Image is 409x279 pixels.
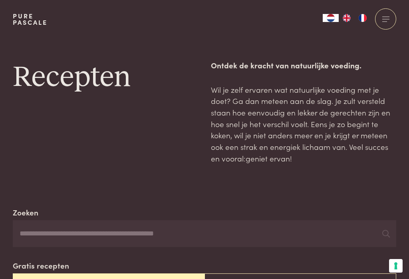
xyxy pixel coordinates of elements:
[339,14,371,22] ul: Language list
[13,260,69,271] label: Gratis recepten
[13,207,38,218] label: Zoeken
[355,14,371,22] a: FR
[211,84,396,164] p: Wil je zelf ervaren wat natuurlijke voeding met je doet? Ga dan meteen aan de slag. Je zult verst...
[323,14,339,22] div: Language
[13,60,198,96] h1: Recepten
[13,13,48,26] a: PurePascale
[211,60,361,70] strong: Ontdek de kracht van natuurlijke voeding.
[389,259,403,273] button: Uw voorkeuren voor toestemming voor trackingtechnologieën
[323,14,339,22] a: NL
[339,14,355,22] a: EN
[323,14,371,22] aside: Language selected: Nederlands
